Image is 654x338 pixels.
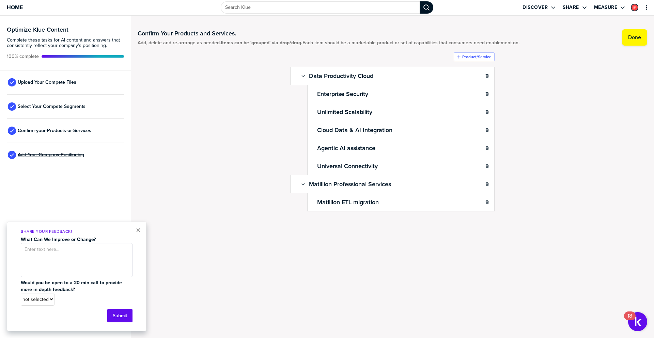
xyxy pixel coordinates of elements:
img: b649655ad4ac951ad4e42ecb69e4ddfc-sml.png [632,4,638,11]
button: Submit [107,309,133,322]
h2: Matillion Professional Services [308,179,392,189]
div: 18 [627,316,632,325]
span: Upload Your Compete Files [18,80,76,85]
label: Share [563,4,579,11]
button: Open Resource Center, 18 new notifications [628,312,647,331]
div: Search Klue [420,1,433,14]
label: Product/Service [462,54,492,60]
span: Home [7,4,23,10]
h2: Unlimited Scalability [316,107,374,117]
h1: Confirm Your Products and Services. [138,29,519,37]
h2: Agentic AI assistance [316,143,377,153]
span: Confirm your Products or Services [18,128,91,133]
span: Add Your Company Positioning [18,152,84,158]
h2: Enterprise Security [316,89,370,99]
strong: What Can We Improve or Change? [21,236,96,243]
a: Edit Profile [630,3,639,12]
span: Active [7,54,39,59]
span: Complete these tasks for AI content and answers that consistently reflect your company’s position... [7,37,124,48]
h2: Universal Connectivity [316,161,379,171]
div: Ian Funnell [631,4,638,11]
h2: Matillion ETL migration [316,197,380,207]
h2: Data Productivity Cloud [308,71,375,81]
h2: Cloud Data & AI Integration [316,125,394,135]
label: Discover [523,4,548,11]
span: Select Your Compete Segments [18,104,85,109]
strong: Items can be 'grouped' via drop/drag. [221,39,302,46]
span: Add, delete and re-arrange as needed. Each item should be a marketable product or set of capabili... [138,40,519,46]
label: Measure [594,4,618,11]
label: Done [628,34,641,41]
input: Search Klue [221,1,420,14]
strong: Would you be open to a 20 min call to provide more in-depth feedback? [21,279,123,293]
p: Share Your Feedback! [21,229,133,235]
button: Close [136,226,141,234]
h3: Optimize Klue Content [7,27,124,33]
